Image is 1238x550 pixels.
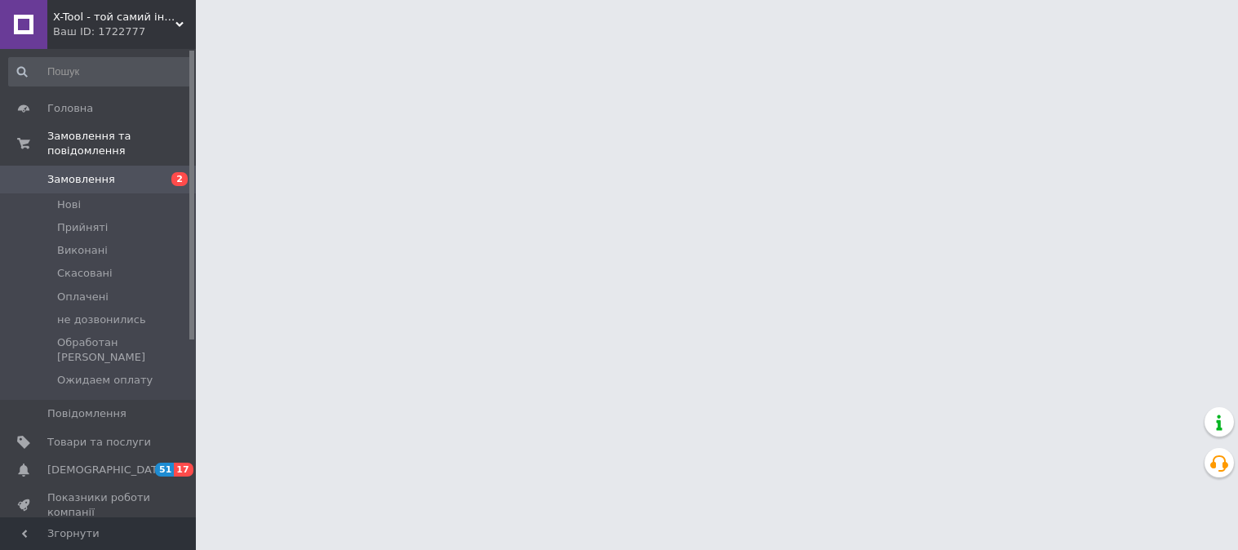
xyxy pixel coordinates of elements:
span: 2 [171,172,188,186]
span: Головна [47,101,93,116]
span: X-Tool - той самий інструмент! [53,10,175,24]
span: Замовлення [47,172,115,187]
span: Оплачені [57,290,109,304]
span: Прийняті [57,220,108,235]
span: [DEMOGRAPHIC_DATA] [47,463,168,477]
span: не дозвонились [57,313,146,327]
span: Нові [57,197,81,212]
span: Ожидаем оплату [57,373,153,388]
span: Повідомлення [47,406,126,421]
span: Показники роботи компанії [47,490,151,520]
span: Скасовані [57,266,113,281]
span: Обработан [PERSON_NAME] [57,335,191,365]
input: Пошук [8,57,193,86]
span: Товари та послуги [47,435,151,450]
span: 51 [155,463,174,477]
span: Замовлення та повідомлення [47,129,196,158]
span: Виконані [57,243,108,258]
div: Ваш ID: 1722777 [53,24,196,39]
span: 17 [174,463,193,477]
